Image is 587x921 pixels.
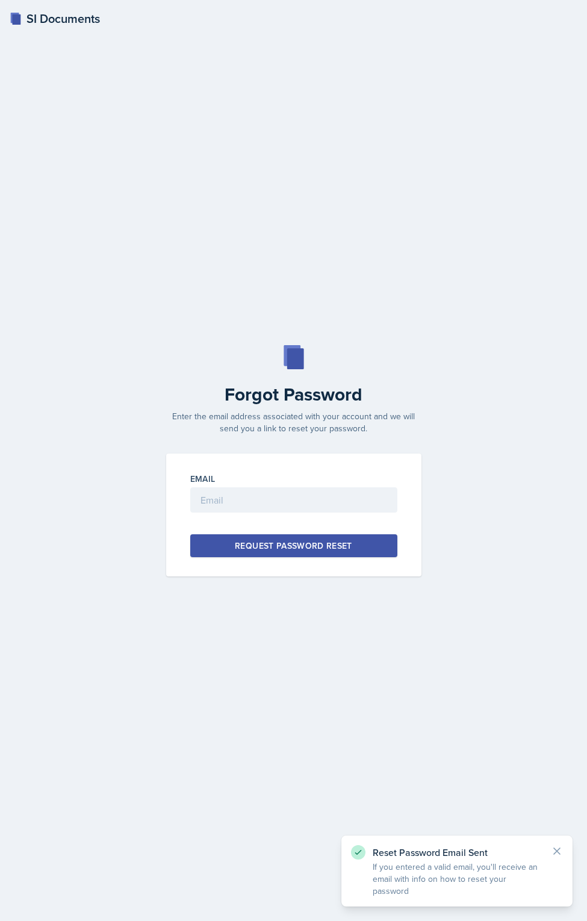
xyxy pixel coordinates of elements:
p: If you entered a valid email, you'll receive an email with info on how to reset your password [373,861,541,897]
input: Email [190,487,397,513]
a: SI Documents [10,10,100,28]
p: Reset Password Email Sent [373,846,541,858]
button: Request Password Reset [190,534,397,557]
label: Email [190,473,216,485]
h2: Forgot Password [159,384,429,405]
p: Enter the email address associated with your account and we will send you a link to reset your pa... [159,410,429,434]
div: Request Password Reset [235,540,352,552]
